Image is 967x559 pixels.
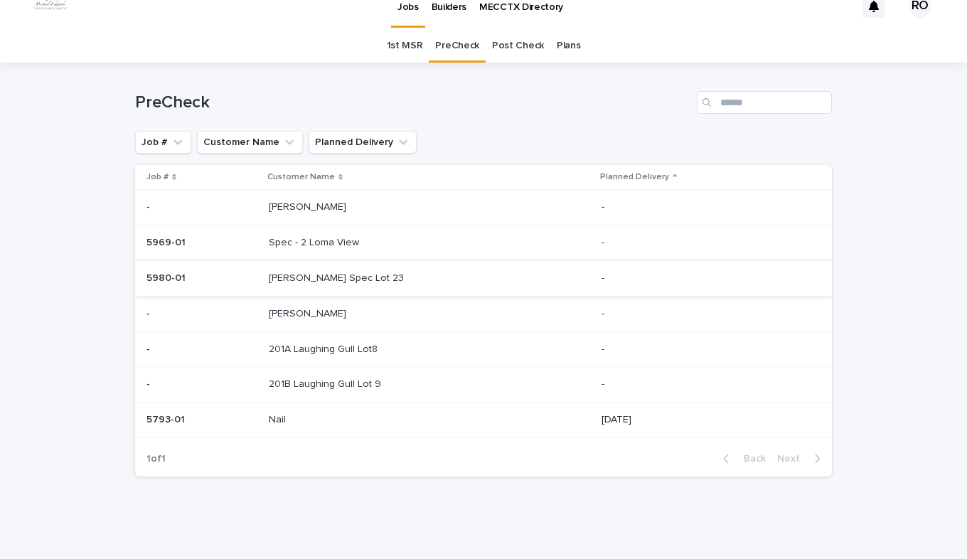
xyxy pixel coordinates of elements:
[135,367,832,403] tr: -- 201B Laughing Gull Lot 9201B Laughing Gull Lot 9 -
[135,403,832,438] tr: 5793-015793-01 NailNail [DATE]
[602,344,809,356] p: -
[600,169,669,185] p: Planned Delivery
[135,225,832,261] tr: 5969-015969-01 Spec - 2 Loma ViewSpec - 2 Loma View -
[146,376,153,390] p: -
[146,198,153,213] p: -
[135,131,191,154] button: Job #
[269,198,349,213] p: [PERSON_NAME]
[777,454,808,464] span: Next
[602,414,809,426] p: [DATE]
[269,341,380,356] p: 201A Laughing Gull Lot8
[269,376,384,390] p: 201B Laughing Gull Lot 9
[135,442,177,477] p: 1 of 1
[146,411,188,426] p: 5793-01
[492,29,544,63] a: Post Check
[712,452,771,465] button: Back
[135,92,691,113] h1: PreCheck
[602,272,809,284] p: -
[146,305,153,320] p: -
[197,131,303,154] button: Customer Name
[697,91,832,114] input: Search
[771,452,832,465] button: Next
[435,29,479,63] a: PreCheck
[269,411,289,426] p: Nail
[602,378,809,390] p: -
[267,169,335,185] p: Customer Name
[269,234,362,249] p: Spec - 2 Loma View
[269,270,407,284] p: [PERSON_NAME] Spec Lot 23
[309,131,417,154] button: Planned Delivery
[135,190,832,225] tr: -- [PERSON_NAME][PERSON_NAME] -
[735,454,766,464] span: Back
[557,29,580,63] a: Plans
[146,169,169,185] p: Job #
[135,260,832,296] tr: 5980-015980-01 [PERSON_NAME] Spec Lot 23[PERSON_NAME] Spec Lot 23 -
[602,308,809,320] p: -
[602,237,809,249] p: -
[135,296,832,331] tr: -- [PERSON_NAME][PERSON_NAME] -
[602,201,809,213] p: -
[146,341,153,356] p: -
[146,270,188,284] p: 5980-01
[135,331,832,367] tr: -- 201A Laughing Gull Lot8201A Laughing Gull Lot8 -
[387,29,423,63] a: 1st MSR
[146,234,188,249] p: 5969-01
[269,305,349,320] p: [PERSON_NAME]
